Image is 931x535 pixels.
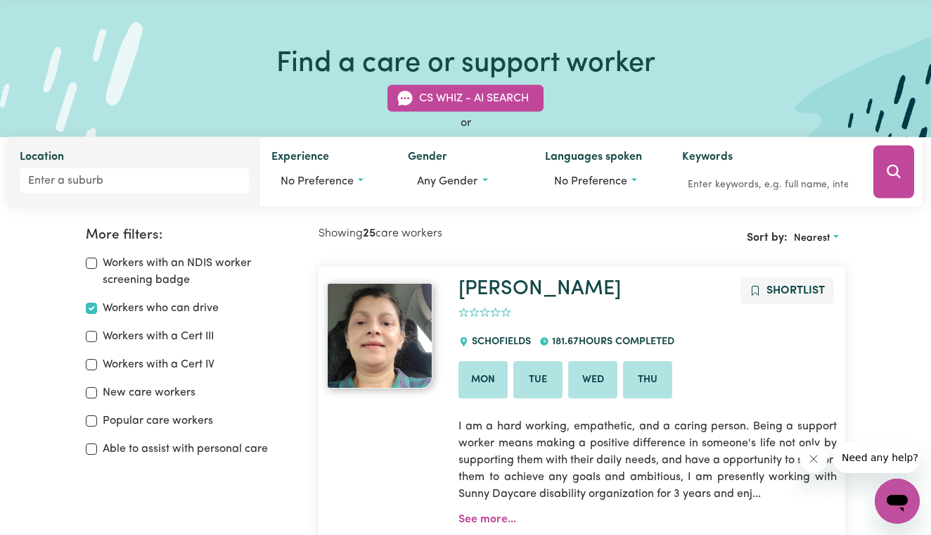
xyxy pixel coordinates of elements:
li: Available on Thu [623,361,672,399]
label: Workers with a Cert IV [103,356,214,373]
div: 181.67 hours completed [539,323,683,361]
button: Add to shortlist [740,277,834,304]
li: Available on Mon [458,361,508,399]
h2: Showing care workers [319,227,582,241]
b: 25 [363,228,375,239]
button: Worker gender preference [408,168,522,195]
label: Able to assist with personal care [103,441,268,458]
div: SCHOFIELDS [458,323,539,361]
iframe: Message from company [833,442,920,473]
button: CS Whiz - AI Search [387,85,544,112]
input: Enter a suburb [20,168,249,194]
span: No preference [281,176,354,187]
label: Popular care workers [103,413,213,429]
a: Michelle [327,283,442,389]
img: View Michelle's profile [327,283,432,389]
span: Sort by: [747,232,788,244]
button: Sort search results [788,227,845,249]
li: Available on Tue [513,361,563,399]
h2: More filters: [86,227,302,244]
label: New care workers [103,384,195,401]
span: Nearest [794,233,830,244]
label: Workers with a Cert III [103,328,214,345]
label: Workers with an NDIS worker screening badge [103,255,302,289]
button: Worker language preferences [545,168,660,195]
a: See more... [458,514,516,525]
h1: Find a care or support worker [276,47,655,81]
label: Experience [271,149,329,168]
div: add rating by typing an integer from 0 to 5 or pressing arrow keys [458,305,511,321]
li: Available on Wed [568,361,617,399]
a: [PERSON_NAME] [458,279,621,299]
iframe: Button to launch messaging window [875,479,920,524]
span: Shortlist [766,285,825,296]
button: Search [873,146,914,199]
button: Worker experience options [271,168,386,195]
span: No preference [554,176,627,187]
span: Any gender [417,176,477,187]
p: I am a hard working, empathetic, and a caring person. Being a support worker means making a posit... [458,410,836,511]
label: Languages spoken [545,149,642,168]
input: Enter keywords, e.g. full name, interests [682,174,854,196]
iframe: Close message [800,445,828,473]
label: Location [20,149,64,168]
label: Workers who can drive [103,300,219,317]
label: Gender [408,149,447,168]
label: Keywords [682,149,733,168]
div: or [8,115,923,132]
